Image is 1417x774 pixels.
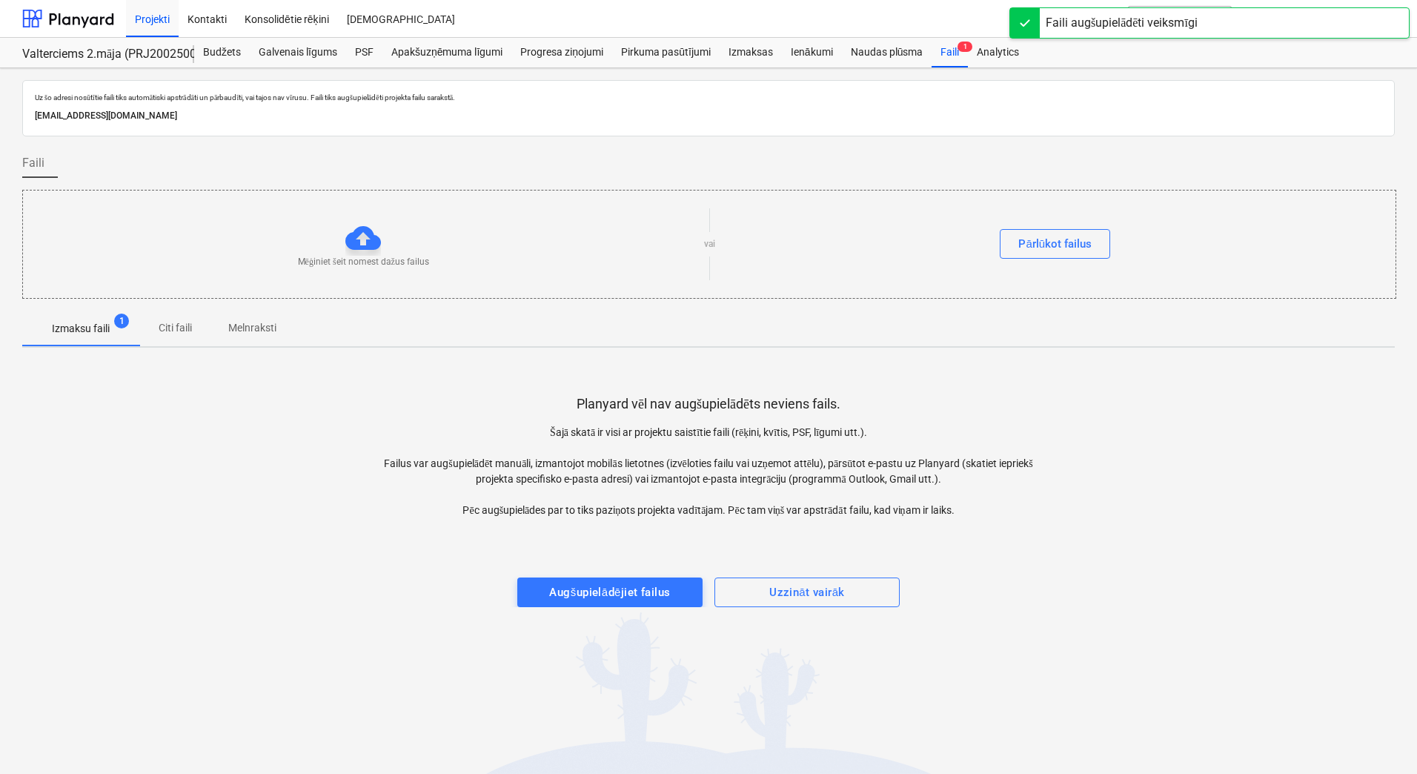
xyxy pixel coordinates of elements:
a: Ienākumi [782,38,842,67]
div: Pārlūkot failus [1018,234,1092,254]
div: Faili [932,38,968,67]
div: Augšupielādējiet failus [549,583,670,602]
button: Pārlūkot failus [1000,229,1110,259]
p: Uz šo adresi nosūtītie faili tiks automātiski apstrādāti un pārbaudīti, vai tajos nav vīrusu. Fai... [35,93,1382,102]
div: Faili augšupielādēti veiksmīgi [1046,14,1198,32]
p: Izmaksu faili [52,321,110,337]
div: Valterciems 2.māja (PRJ2002500) - 2601936 [22,47,176,62]
a: Budžets [194,38,250,67]
span: 1 [958,42,972,52]
a: Izmaksas [720,38,782,67]
span: 1 [114,314,129,328]
div: Mēģiniet šeit nomest dažus failusvaiPārlūkot failus [22,190,1396,299]
p: Melnraksti [228,320,276,336]
a: Galvenais līgums [250,38,346,67]
p: Šajā skatā ir visi ar projektu saistītie faili (rēķini, kvītis, PSF, līgumi utt.). Failus var aug... [365,425,1052,518]
div: Uzzināt vairāk [769,583,845,602]
p: [EMAIL_ADDRESS][DOMAIN_NAME] [35,108,1382,124]
a: Progresa ziņojumi [511,38,612,67]
p: Planyard vēl nav augšupielādēts neviens fails. [577,395,840,413]
a: Analytics [968,38,1028,67]
a: Naudas plūsma [842,38,932,67]
a: Pirkuma pasūtījumi [612,38,720,67]
p: Citi faili [157,320,193,336]
p: vai [704,238,715,251]
p: Mēģiniet šeit nomest dažus failus [298,256,429,268]
a: PSF [346,38,382,67]
button: Augšupielādējiet failus [517,578,703,607]
span: Faili [22,154,44,172]
a: Apakšuzņēmuma līgumi [382,38,511,67]
button: Uzzināt vairāk [714,578,900,607]
a: Faili1 [932,38,968,67]
iframe: Chat Widget [1343,703,1417,774]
